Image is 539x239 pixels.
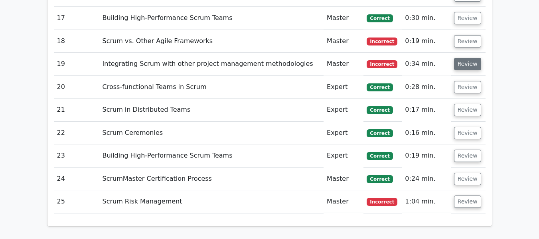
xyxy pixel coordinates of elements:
[454,127,481,139] button: Review
[367,152,393,160] span: Correct
[402,122,450,144] td: 0:16 min.
[324,168,363,190] td: Master
[402,7,450,30] td: 0:30 min.
[324,99,363,121] td: Expert
[54,99,99,121] td: 21
[54,76,99,99] td: 20
[454,104,481,116] button: Review
[99,144,324,167] td: Building High-Performance Scrum Teams
[402,76,450,99] td: 0:28 min.
[454,58,481,70] button: Review
[402,99,450,121] td: 0:17 min.
[402,168,450,190] td: 0:24 min.
[402,53,450,75] td: 0:34 min.
[54,30,99,53] td: 18
[402,144,450,167] td: 0:19 min.
[324,122,363,144] td: Expert
[54,190,99,213] td: 25
[402,190,450,213] td: 1:04 min.
[454,35,481,47] button: Review
[454,12,481,24] button: Review
[367,106,393,114] span: Correct
[54,7,99,30] td: 17
[367,38,397,45] span: Incorrect
[99,99,324,121] td: Scrum in Distributed Teams
[324,53,363,75] td: Master
[99,168,324,190] td: ScrumMaster Certification Process
[367,83,393,91] span: Correct
[54,168,99,190] td: 24
[99,190,324,213] td: Scrum Risk Management
[454,173,481,185] button: Review
[324,76,363,99] td: Expert
[99,76,324,99] td: Cross-functional Teams in Scrum
[324,7,363,30] td: Master
[367,198,397,206] span: Incorrect
[54,144,99,167] td: 23
[99,122,324,144] td: Scrum Ceremonies
[54,53,99,75] td: 19
[367,129,393,137] span: Correct
[454,150,481,162] button: Review
[402,30,450,53] td: 0:19 min.
[324,144,363,167] td: Expert
[367,14,393,22] span: Correct
[99,53,324,75] td: Integrating Scrum with other project management methodologies
[99,30,324,53] td: Scrum vs. Other Agile Frameworks
[454,196,481,208] button: Review
[324,30,363,53] td: Master
[324,190,363,213] td: Master
[54,122,99,144] td: 22
[454,81,481,93] button: Review
[99,7,324,30] td: Building High-Performance Scrum Teams
[367,175,393,183] span: Correct
[367,60,397,68] span: Incorrect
